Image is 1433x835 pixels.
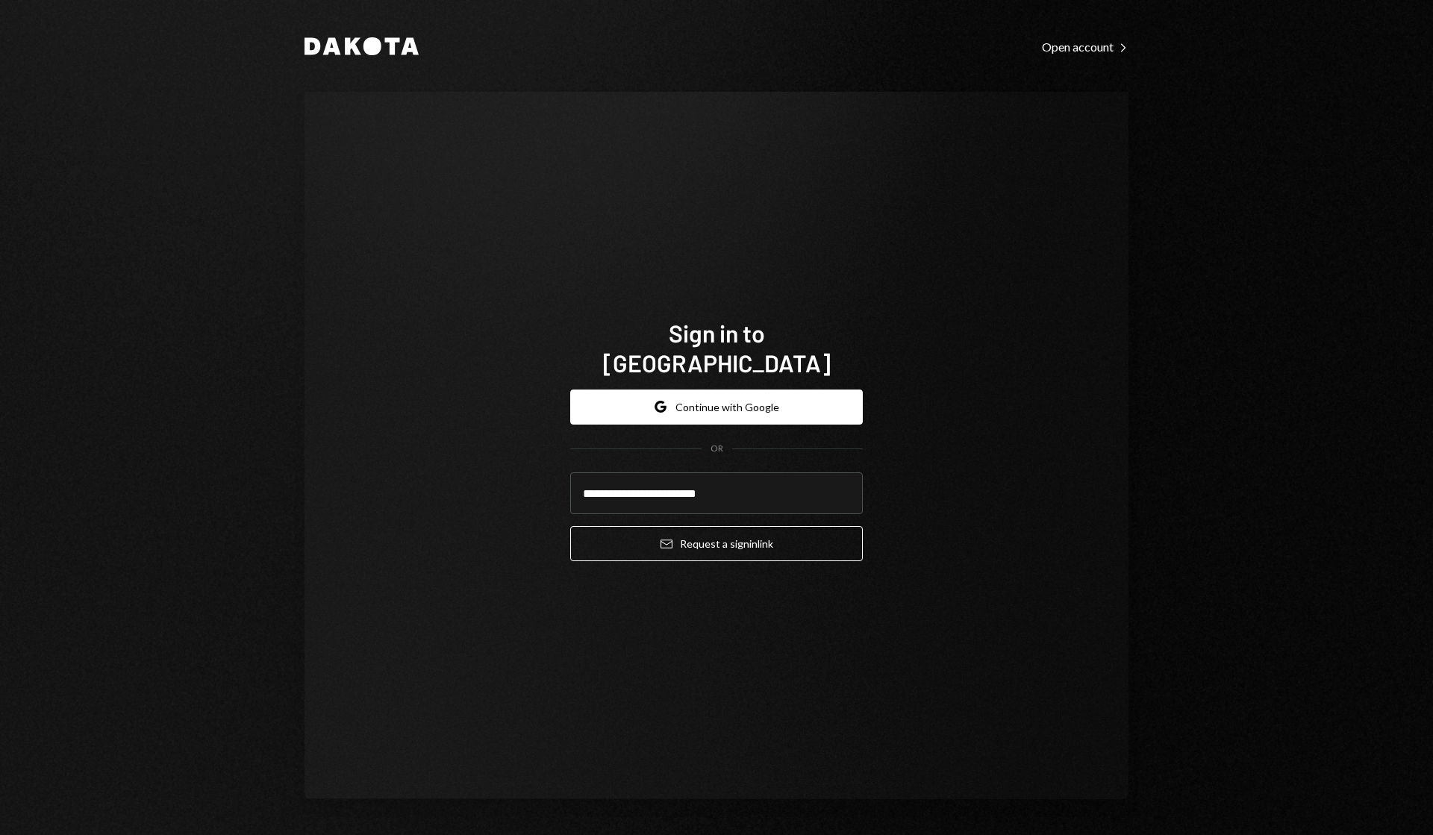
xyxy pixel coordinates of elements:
button: Request a signinlink [570,526,863,561]
a: Open account [1042,38,1128,54]
h1: Sign in to [GEOGRAPHIC_DATA] [570,318,863,378]
button: Continue with Google [570,390,863,425]
div: Open account [1042,40,1128,54]
div: OR [711,442,723,455]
